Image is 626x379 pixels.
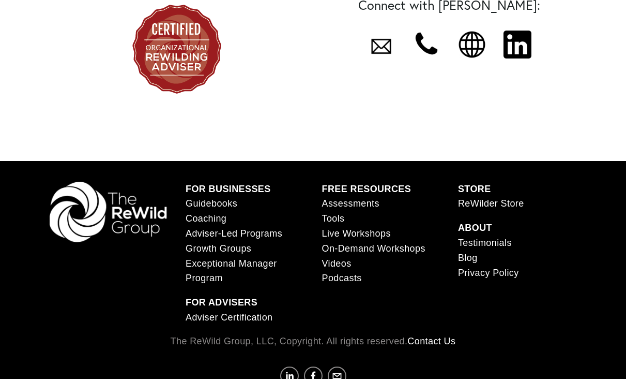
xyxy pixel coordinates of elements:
a: Testimonials [458,236,512,251]
a: Contact Us [407,334,455,349]
a: STORE [458,182,491,197]
a: Adviser Certification [186,310,272,325]
a: FOR ADVISERS [186,295,257,310]
a: phone-512.png [413,31,440,59]
a: Tools [322,211,344,226]
strong: STORE [458,184,491,194]
a: Videos [322,256,351,271]
a: Podcasts [322,271,361,286]
span: Growth Groups [186,243,251,254]
a: Privacy Policy [458,266,519,281]
a: website.png [458,31,486,59]
a: Guidebooks [186,196,237,211]
a: email icon 2.png [367,31,395,62]
a: FOR BUSINESSES [186,182,271,197]
span: Exceptional Manager Program [186,258,277,284]
strong: FOR ADVISERS [186,297,257,308]
strong: FREE RESOURCES [322,184,411,194]
a: linkedin.png [503,31,531,59]
strong: FOR BUSINESSES [186,184,271,194]
a: Live Workshops [322,226,390,241]
strong: ABOUT [458,223,492,233]
a: Blog [458,251,478,266]
a: Growth Groups [186,241,251,256]
a: Exceptional Manager Program [186,256,304,286]
a: ReWilder Store [458,196,524,211]
a: Assessments [322,196,379,211]
a: FREE RESOURCES [322,182,411,197]
a: ABOUT [458,221,492,236]
a: On-Demand Workshops [322,241,425,256]
a: Coaching [186,211,226,226]
a: Adviser-Led Programs [186,226,282,241]
p: The ReWild Group, LLC, Copyright. All rights reserved. [50,334,577,349]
